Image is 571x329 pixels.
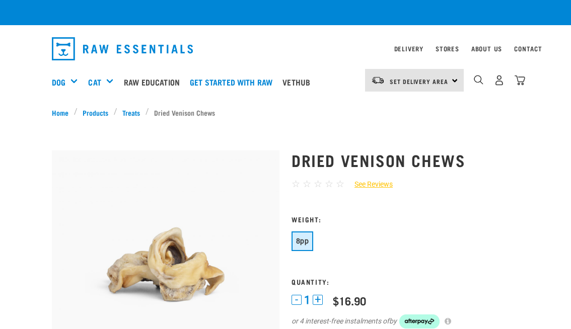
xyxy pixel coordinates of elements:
[52,107,74,118] a: Home
[121,62,187,102] a: Raw Education
[514,47,542,50] a: Contact
[52,76,65,88] a: Dog
[292,231,313,251] button: 8pp
[304,295,310,305] span: 1
[436,47,459,50] a: Stores
[394,47,423,50] a: Delivery
[399,314,440,328] img: Afterpay
[314,178,322,190] span: ☆
[344,179,393,190] a: See Reviews
[296,237,309,245] span: 8pp
[303,178,311,190] span: ☆
[471,47,502,50] a: About Us
[390,79,448,83] span: Set Delivery Area
[292,178,300,190] span: ☆
[52,107,519,118] nav: breadcrumbs
[88,76,101,88] a: Cat
[313,295,323,305] button: +
[292,278,519,285] h3: Quantity:
[52,37,193,60] img: Raw Essentials Logo
[78,107,114,118] a: Products
[117,107,146,118] a: Treats
[280,62,318,102] a: Vethub
[515,75,525,86] img: home-icon@2x.png
[336,178,344,190] span: ☆
[187,62,280,102] a: Get started with Raw
[292,151,519,169] h1: Dried Venison Chews
[44,33,527,64] nav: dropdown navigation
[333,294,366,307] div: $16.90
[474,75,483,85] img: home-icon-1@2x.png
[371,76,385,85] img: van-moving.png
[292,215,519,223] h3: Weight:
[494,75,505,86] img: user.png
[292,314,519,328] div: or 4 interest-free instalments of by
[325,178,333,190] span: ☆
[292,295,302,305] button: -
